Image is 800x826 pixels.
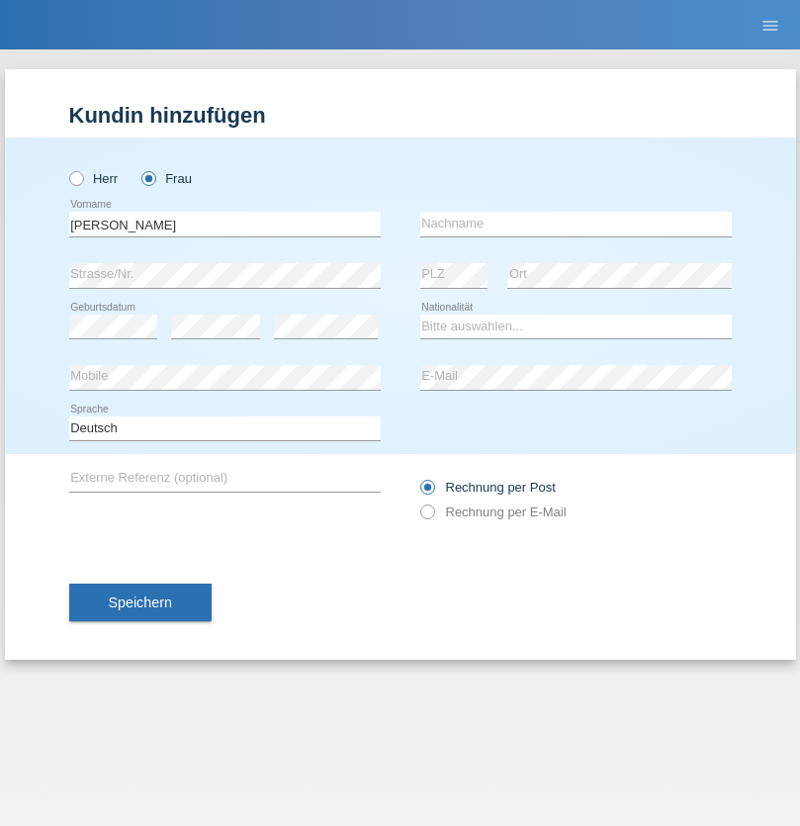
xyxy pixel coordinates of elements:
[69,103,732,128] h1: Kundin hinzufügen
[69,171,82,184] input: Herr
[420,480,556,495] label: Rechnung per Post
[109,595,172,610] span: Speichern
[69,171,119,186] label: Herr
[420,505,567,519] label: Rechnung per E-Mail
[141,171,154,184] input: Frau
[420,480,433,505] input: Rechnung per Post
[760,16,780,36] i: menu
[751,19,790,31] a: menu
[69,584,212,621] button: Speichern
[141,171,192,186] label: Frau
[420,505,433,529] input: Rechnung per E-Mail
